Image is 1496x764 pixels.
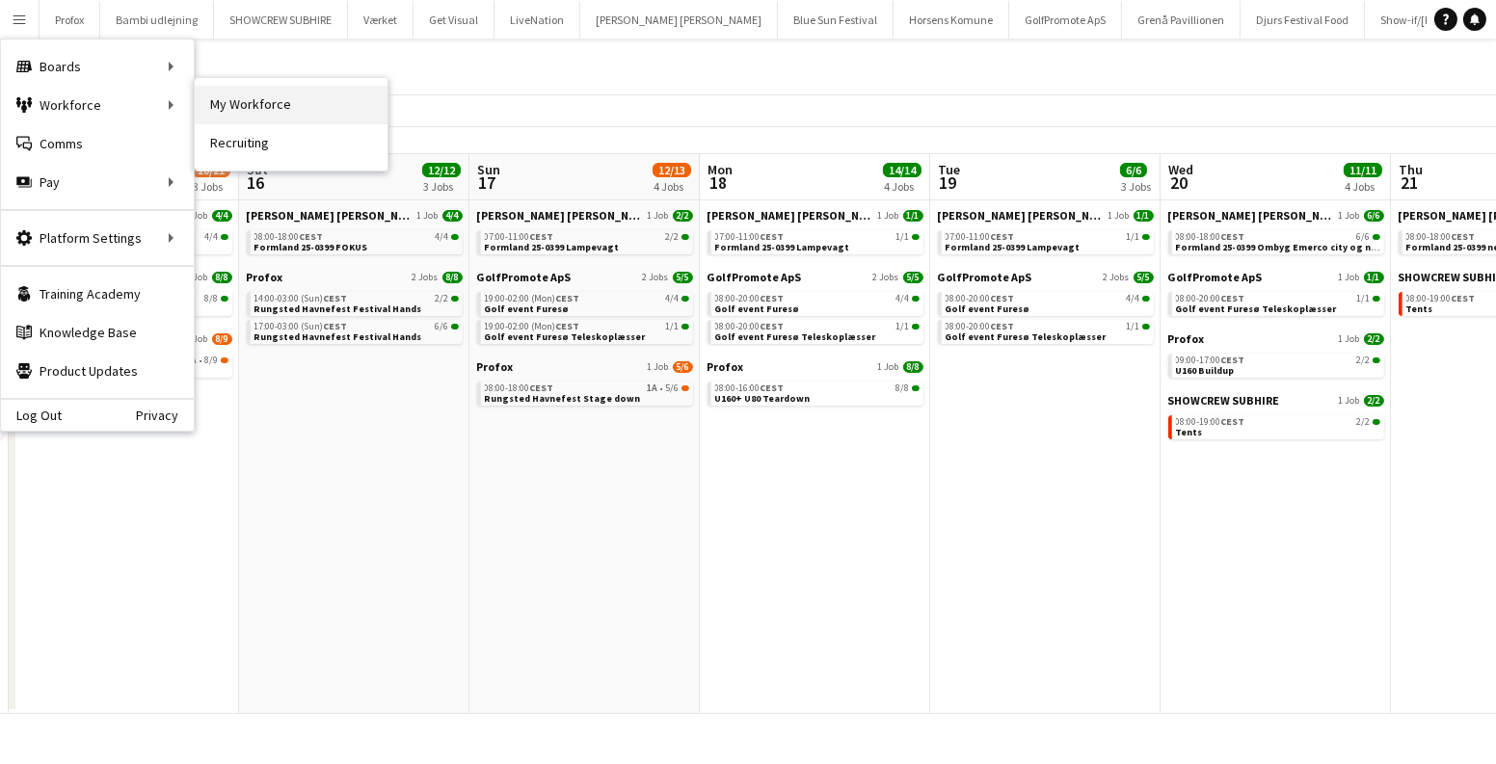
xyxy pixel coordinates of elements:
span: 2/2 [666,232,680,242]
span: 4/4 [681,296,689,302]
span: Rungsted Havnefest Festival Hands [254,330,422,343]
a: Profox1 Job5/6 [477,359,693,374]
span: 14/14 [883,163,922,177]
a: 08:00-18:00CEST1A•5/6Rungsted Havnefest Stage down [485,382,689,404]
div: SHOWCREW SUBHIRE1 Job2/208:00-19:00CEST2/2Tents [1168,393,1384,443]
a: GolfPromote ApS2 Jobs5/5 [938,270,1154,284]
span: CEST [991,320,1015,332]
div: Platform Settings [1,219,194,257]
span: CEST [556,320,580,332]
span: CEST [1221,415,1245,428]
div: 4 Jobs [1345,179,1381,194]
span: 5/5 [673,272,693,283]
span: 8/9 [212,333,232,345]
div: • [485,383,689,393]
button: LiveNation [494,1,580,39]
span: 08:00-20:00 [1176,294,1245,303]
span: 20 [1165,171,1193,194]
button: Grenå Pavillionen [1122,1,1241,39]
span: 1 Job [878,361,899,373]
a: [PERSON_NAME] [PERSON_NAME]1 Job6/6 [1168,208,1384,223]
div: [PERSON_NAME] [PERSON_NAME]1 Job1/107:00-11:00CEST1/1Formland 25-0399 Lampevagt [938,208,1154,270]
span: 1 Job [1339,333,1360,345]
button: SHOWCREW SUBHIRE [214,1,348,39]
a: 07:00-11:00CEST1/1Formland 25-0399 Lampevagt [715,230,920,252]
span: 8/8 [212,272,232,283]
a: 08:00-16:00CEST8/8U160+ U80 Teardown [715,382,920,404]
a: Log Out [1,408,62,423]
span: 08:00-18:00 [485,383,554,393]
a: GolfPromote ApS2 Jobs5/5 [708,270,923,284]
span: 08:00-18:00 [254,232,324,242]
span: Golf event Furesø Teleskoplæsser [1176,303,1337,315]
span: 1 Job [648,210,669,222]
span: 6/6 [451,324,459,329]
span: Tents [1406,303,1433,315]
span: CEST [324,320,348,332]
a: 07:00-11:00CEST2/2Formland 25-0399 Lampevagt [485,230,689,252]
span: 1 Job [417,210,439,222]
span: CEST [556,292,580,304]
span: Mon [708,161,733,178]
span: Golf event Furesø Teleskoplæsser [485,330,646,343]
div: Profox1 Job5/608:00-18:00CEST1A•5/6Rungsted Havnefest Stage down [477,359,693,409]
span: SHOWCREW SUBHIRE [1168,393,1280,408]
button: [PERSON_NAME] [PERSON_NAME] [580,1,778,39]
span: 07:00-11:00 [715,232,785,242]
span: 1 Job [187,210,208,222]
a: [PERSON_NAME] [PERSON_NAME]1 Job1/1 [708,208,923,223]
span: 8/8 [442,272,463,283]
a: [PERSON_NAME] [PERSON_NAME]1 Job2/2 [477,208,693,223]
span: Danny Black Luna [938,208,1105,223]
span: Golf event Furesø Teleskoplæsser [715,330,876,343]
span: Rungsted Havnefest Festival Hands [254,303,422,315]
span: 4/4 [1127,294,1140,303]
span: 1 Job [1339,395,1360,407]
a: 14:00-03:00 (Sun)CEST2/2Rungsted Havnefest Festival Hands [254,292,459,314]
span: CEST [761,320,785,332]
span: 1A [648,383,658,393]
span: 08:00-18:00 [1406,232,1476,242]
span: 8/8 [912,385,920,391]
div: [PERSON_NAME] [PERSON_NAME]1 Job2/207:00-11:00CEST2/2Formland 25-0399 Lampevagt [477,208,693,270]
span: Danny Black Luna [247,208,414,223]
a: 08:00-20:00CEST1/1Golf event Furesø Teleskoplæsser [1176,292,1380,314]
div: GolfPromote ApS2 Jobs5/508:00-20:00CEST4/4Golf event Furesø08:00-20:00CEST1/1Golf event Furesø Te... [708,270,923,359]
div: 3 Jobs [193,179,229,194]
span: 1/1 [1373,296,1380,302]
span: GolfPromote ApS [477,270,572,284]
span: 1/1 [1142,234,1150,240]
div: Workforce [1,86,194,124]
span: CEST [1221,354,1245,366]
a: 08:00-20:00CEST4/4Golf event Furesø [946,292,1150,314]
a: 09:00-17:00CEST2/2U160 Buildup [1176,354,1380,376]
span: 1/1 [1127,232,1140,242]
div: 4 Jobs [884,179,921,194]
a: GolfPromote ApS2 Jobs5/5 [477,270,693,284]
span: 4/4 [212,210,232,222]
span: 4/4 [896,294,910,303]
span: CEST [991,292,1015,304]
button: Bambi udlejning [100,1,214,39]
a: 08:00-20:00CEST4/4Golf event Furesø [715,292,920,314]
a: Profox2 Jobs8/8 [247,270,463,284]
div: [PERSON_NAME] [PERSON_NAME]1 Job6/608:00-18:00CEST6/6Formland 25-0399 Ombyg Emerco city og nedtag... [1168,208,1384,270]
span: 1 Job [1339,272,1360,283]
button: GolfPromote ApS [1009,1,1122,39]
span: 1/1 [1357,294,1371,303]
span: 21 [1396,171,1423,194]
span: 1/1 [666,322,680,331]
span: 2/2 [1364,333,1384,345]
span: Profox [247,270,283,284]
span: Formland 25-0399 Lampevagt [715,241,850,253]
span: Formland 25-0399 Lampevagt [485,241,620,253]
a: Comms [1,124,194,163]
span: Formland 25-0399 Ombyg Emerco city og nedtagning [1176,241,1422,253]
span: 09:00-17:00 [1176,356,1245,365]
span: 8/8 [896,383,910,393]
button: Djurs Festival Food [1241,1,1365,39]
span: GolfPromote ApS [708,270,802,284]
span: 08:00-20:00 [715,294,785,303]
span: CEST [761,292,785,304]
a: 19:00-02:00 (Mon)CEST4/4Golf event Furesø [485,292,689,314]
